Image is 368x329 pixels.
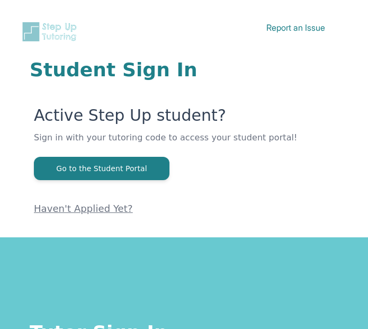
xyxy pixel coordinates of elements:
[21,21,80,42] img: Step Up Tutoring horizontal logo
[34,157,169,180] button: Go to the Student Portal
[266,22,325,33] a: Report an Issue
[34,106,338,131] p: Active Step Up student?
[34,203,133,214] a: Haven't Applied Yet?
[34,131,338,157] p: Sign in with your tutoring code to access your student portal!
[30,59,338,81] h1: Student Sign In
[34,163,169,173] a: Go to the Student Portal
